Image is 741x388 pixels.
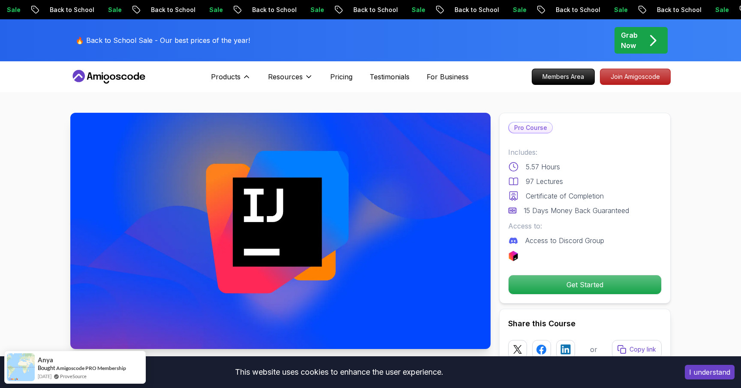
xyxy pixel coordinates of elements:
p: Get Started [509,275,661,294]
button: Accept cookies [685,365,735,379]
p: Back to School [534,6,592,14]
div: This website uses cookies to enhance the user experience. [6,363,672,382]
a: Testimonials [370,72,410,82]
img: provesource social proof notification image [7,353,35,381]
a: Pricing [330,72,352,82]
button: Get Started [508,275,662,295]
p: Products [211,72,241,82]
button: Resources [268,72,313,89]
p: Sale [187,6,215,14]
p: Sale [693,6,721,14]
span: [DATE] [38,373,51,380]
p: Back to School [129,6,187,14]
p: Sale [491,6,518,14]
p: Grab Now [621,30,638,51]
p: 🔥 Back to School Sale - Our best prices of the year! [75,35,250,45]
p: Sale [592,6,620,14]
p: Sale [86,6,114,14]
a: Join Amigoscode [600,69,671,85]
a: For Business [427,72,469,82]
p: Sale [289,6,316,14]
a: Amigoscode PRO Membership [56,365,126,371]
a: Members Area [532,69,595,85]
p: Resources [268,72,303,82]
p: Back to School [331,6,390,14]
p: Members Area [532,69,594,84]
button: Products [211,72,251,89]
p: Back to School [635,6,693,14]
span: Anya [38,356,53,364]
p: Sale [390,6,417,14]
p: Back to School [28,6,86,14]
a: ProveSource [60,373,87,380]
h2: Share this Course [508,318,662,330]
button: Copy link [612,340,662,359]
p: Back to School [433,6,491,14]
span: Bought [38,364,55,371]
p: Join Amigoscode [600,69,670,84]
p: Back to School [230,6,289,14]
p: Copy link [630,345,656,354]
p: or [590,344,597,355]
